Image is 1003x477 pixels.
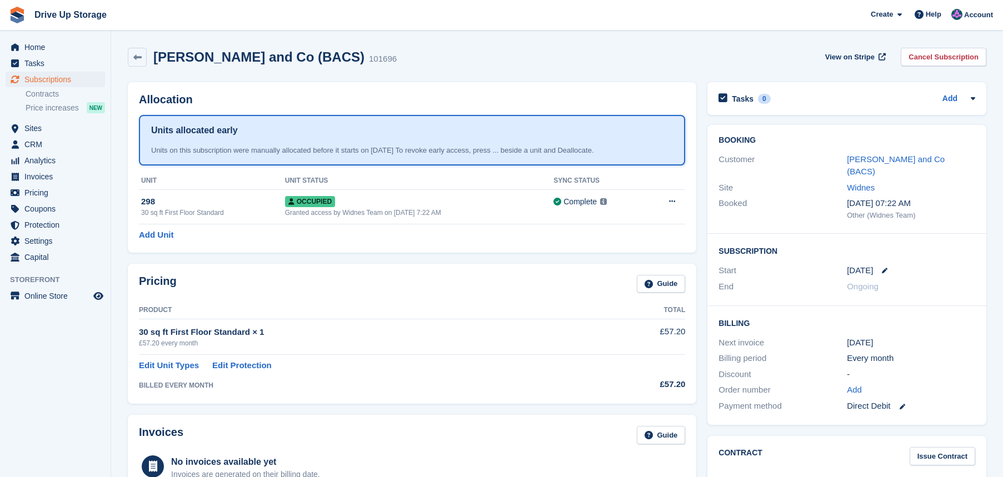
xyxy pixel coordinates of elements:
div: Start [718,264,847,277]
a: menu [6,288,105,304]
a: Cancel Subscription [901,48,986,66]
div: No invoices available yet [171,455,320,469]
a: menu [6,56,105,71]
h2: Tasks [732,94,754,104]
div: Billing period [718,352,847,365]
th: Total [597,302,686,319]
a: Edit Unit Types [139,359,199,372]
span: Capital [24,249,91,265]
a: Guide [637,275,686,293]
span: Analytics [24,153,91,168]
span: Subscriptions [24,72,91,87]
a: Issue Contract [910,447,975,465]
div: - [847,368,975,381]
h2: Contract [718,447,762,465]
span: Help [926,9,941,20]
span: View on Stripe [825,52,875,63]
th: Unit [139,172,285,190]
a: menu [6,169,105,184]
h1: Units allocated early [151,124,238,137]
span: Pricing [24,185,91,200]
a: Add Unit [139,229,173,242]
div: Direct Debit [847,400,975,413]
div: Payment method [718,400,847,413]
a: [PERSON_NAME] and Co (BACS) [847,154,945,177]
span: Account [964,9,993,21]
a: Drive Up Storage [30,6,111,24]
a: Preview store [92,289,105,303]
a: Guide [637,426,686,444]
div: 101696 [369,53,397,66]
a: View on Stripe [821,48,888,66]
a: Price increases NEW [26,102,105,114]
a: Add [942,93,957,106]
a: menu [6,72,105,87]
a: menu [6,137,105,152]
h2: Billing [718,317,975,328]
th: Sync Status [553,172,645,190]
div: Complete [563,196,597,208]
span: Settings [24,233,91,249]
div: [DATE] [847,337,975,349]
span: Coupons [24,201,91,217]
span: Tasks [24,56,91,71]
div: Discount [718,368,847,381]
img: Andy [951,9,962,20]
div: 30 sq ft First Floor Standard [141,208,285,218]
span: Online Store [24,288,91,304]
a: Edit Protection [212,359,272,372]
th: Unit Status [285,172,553,190]
div: End [718,280,847,293]
div: [DATE] 07:22 AM [847,197,975,210]
span: Storefront [10,274,111,285]
h2: Allocation [139,93,685,106]
time: 2025-09-13 00:00:00 UTC [847,264,873,277]
div: Order number [718,384,847,396]
div: 298 [141,195,285,208]
span: Ongoing [847,282,879,291]
span: CRM [24,137,91,152]
a: menu [6,153,105,168]
div: Customer [718,153,847,178]
div: Granted access by Widnes Team on [DATE] 7:22 AM [285,208,553,218]
div: Units on this subscription were manually allocated before it starts on [DATE] To revoke early acc... [151,145,673,156]
td: £57.20 [597,319,686,354]
a: menu [6,217,105,233]
a: menu [6,120,105,136]
a: Widnes [847,183,875,192]
h2: Booking [718,136,975,145]
span: Invoices [24,169,91,184]
div: NEW [87,102,105,113]
span: Sites [24,120,91,136]
a: menu [6,201,105,217]
div: 0 [758,94,771,104]
span: Occupied [285,196,335,207]
a: menu [6,39,105,55]
h2: Invoices [139,426,183,444]
div: £57.20 every month [139,338,597,348]
div: Other (Widnes Team) [847,210,975,221]
img: stora-icon-8386f47178a22dfd0bd8f6a31ec36ba5ce8667c1dd55bd0f319d3a0aa187defe.svg [9,7,26,23]
div: £57.20 [597,378,686,391]
div: Every month [847,352,975,365]
span: Price increases [26,103,79,113]
a: menu [6,233,105,249]
div: Site [718,182,847,194]
h2: Subscription [718,245,975,256]
h2: Pricing [139,275,177,293]
div: 30 sq ft First Floor Standard × 1 [139,326,597,339]
span: Protection [24,217,91,233]
h2: [PERSON_NAME] and Co (BACS) [153,49,365,64]
a: Contracts [26,89,105,99]
div: BILLED EVERY MONTH [139,380,597,390]
span: Home [24,39,91,55]
a: Add [847,384,862,396]
img: icon-info-grey-7440780725fd019a000dd9b08b2336e03edf1995a4989e88bcd33f0948082b44.svg [600,198,607,205]
div: Booked [718,197,847,220]
a: menu [6,185,105,200]
div: Next invoice [718,337,847,349]
span: Create [871,9,893,20]
a: menu [6,249,105,265]
th: Product [139,302,597,319]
